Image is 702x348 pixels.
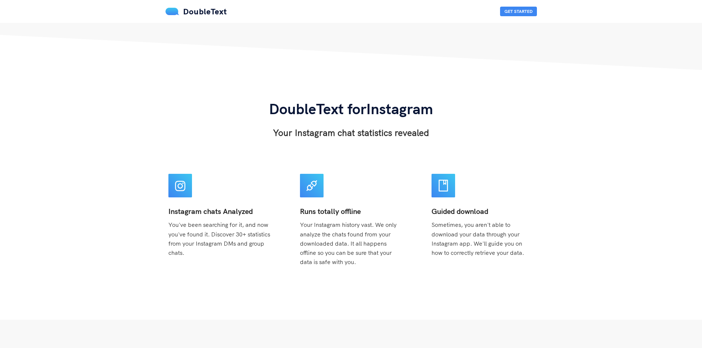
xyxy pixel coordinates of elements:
span: You've been searching for it, and now you've found it. Discover 30+ statistics from your Instagra... [168,221,270,256]
span: api [306,180,318,191]
b: Runs totally offline [300,207,361,216]
img: mS3x8y1f88AAAAABJRU5ErkJggg== [165,8,179,15]
span: Your Instagram history vast. We only analyze the chats found from your downloaded data. It all ha... [300,221,397,266]
span: book [437,180,449,191]
b: Guided download [432,207,488,216]
b: Instagram chats Analyzed [168,207,253,216]
span: DoubleText [183,6,227,17]
h3: Your Instagram chat statistics revealed [269,127,433,138]
span: Sometimes, you aren't able to download your data through your Instagram app. We'll guide you on h... [432,221,524,256]
span: DoubleText for Instagram [269,99,433,118]
a: DoubleText [165,6,227,17]
button: Get Started [500,7,537,16]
